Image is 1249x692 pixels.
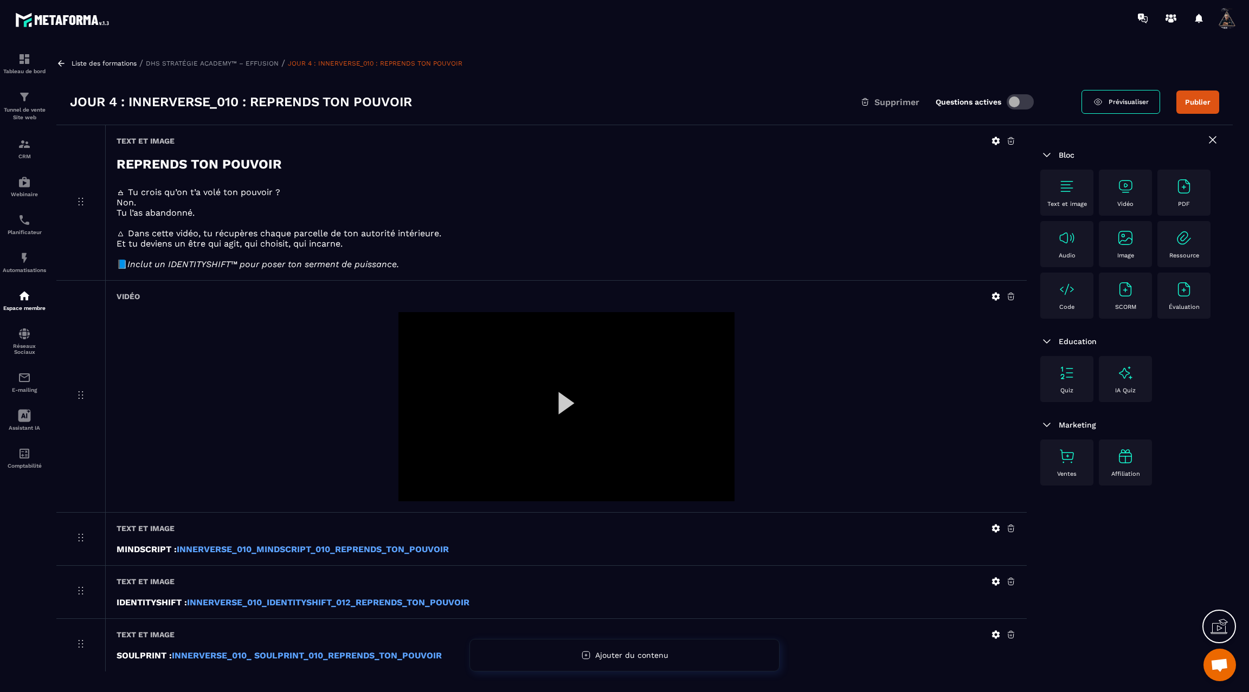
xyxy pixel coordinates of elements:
img: text-image [1117,448,1134,465]
a: Liste des formations [72,60,137,67]
h6: Text et image [117,137,175,145]
a: INNERVERSE_010_MINDSCRIPT_010_REPRENDS_TON_POUVOIR [177,544,449,554]
p: Text et image [1047,201,1087,208]
em: Inclut un IDENTITYSHIFT™ pour poser ton serment de puissance. [127,259,399,269]
img: arrow-down [1040,148,1053,161]
p: Vidéo [1117,201,1134,208]
img: text-image no-wra [1058,229,1076,247]
img: text-image no-wra [1117,178,1134,195]
p: SCORM [1115,303,1136,311]
a: JOUR 4 : INNERVERSE_010 : REPRENDS TON POUVOIR [288,60,462,67]
p: Assistant IA [3,425,46,431]
img: arrow-down [1040,335,1053,348]
img: scheduler [18,214,31,227]
h6: Text et image [117,577,175,586]
label: Questions actives [936,98,1001,106]
img: text-image no-wra [1175,178,1193,195]
span: Marketing [1059,421,1096,429]
p: Tunnel de vente Site web [3,106,46,121]
p: Et tu deviens un être qui agit, qui choisit, qui incarne. [117,238,1016,249]
a: Prévisualiser [1081,90,1160,114]
span: Ajouter du contenu [595,651,668,659]
p: Comptabilité [3,463,46,469]
p: Évaluation [1169,303,1200,311]
p: Non. [117,197,1016,208]
span: Supprimer [874,97,919,107]
p: Tu l’as abandonné. [117,208,1016,218]
img: accountant [18,447,31,460]
p: Tableau de bord [3,68,46,74]
a: INNERVERSE_010_IDENTITYSHIFT_012_REPRENDS_TON_POUVOIR [187,597,469,607]
img: text-image no-wra [1058,178,1076,195]
img: text-image no-wra [1058,448,1076,465]
p: Ressource [1169,252,1199,259]
strong: IDENTITYSHIFT : [117,597,187,607]
p: Quiz [1060,387,1073,394]
span: Prévisualiser [1109,98,1149,106]
h6: Vidéo [117,292,140,301]
strong: REPRENDS TON POUVOIR [117,157,282,172]
span: Education [1059,337,1097,346]
p: Réseaux Sociaux [3,343,46,355]
p: Affiliation [1111,470,1140,477]
p: 🜁 Tu crois qu’on t’a volé ton pouvoir ? [117,187,1016,197]
a: INNERVERSE_010_ SOULPRINT_010_REPRENDS_TON_POUVOIR [172,650,442,661]
span: / [281,58,285,68]
img: text-image [1117,364,1134,381]
p: 🜂 Dans cette vidéo, tu récupères chaque parcelle de ton autorité intérieure. [117,228,1016,238]
p: Image [1117,252,1134,259]
img: logo [15,10,113,30]
img: automations [18,251,31,264]
p: CRM [3,153,46,159]
strong: SOULPRINT : [117,650,172,661]
h6: Text et image [117,524,175,533]
img: arrow-down [1040,418,1053,431]
span: / [139,58,143,68]
img: text-image no-wra [1117,281,1134,298]
p: Webinaire [3,191,46,197]
img: text-image no-wra [1058,281,1076,298]
a: social-networksocial-networkRéseaux Sociaux [3,319,46,363]
img: social-network [18,327,31,340]
a: automationsautomationsWebinaire [3,167,46,205]
p: Planificateur [3,229,46,235]
p: Ventes [1057,470,1077,477]
p: 📘 [117,259,1016,269]
a: DHS STRATÉGIE ACADEMY™ – EFFUSION [146,60,279,67]
a: automationsautomationsEspace membre [3,281,46,319]
p: Espace membre [3,305,46,311]
p: IA Quiz [1115,387,1136,394]
div: Ouvrir le chat [1203,649,1236,681]
a: automationsautomationsAutomatisations [3,243,46,281]
img: formation [18,90,31,104]
p: E-mailing [3,387,46,393]
img: text-image no-wra [1117,229,1134,247]
h6: Text et image [117,630,175,639]
img: formation [18,138,31,151]
a: accountantaccountantComptabilité [3,439,46,477]
img: automations [18,289,31,302]
a: formationformationTableau de bord [3,44,46,82]
img: text-image no-wra [1175,229,1193,247]
button: Publier [1176,90,1219,114]
a: Assistant IA [3,401,46,439]
img: formation [18,53,31,66]
a: schedulerschedulerPlanificateur [3,205,46,243]
h3: JOUR 4 : INNERVERSE_010 : REPRENDS TON POUVOIR [70,93,412,111]
img: text-image no-wra [1058,364,1076,381]
p: Audio [1059,252,1076,259]
img: text-image no-wra [1175,281,1193,298]
p: Automatisations [3,267,46,273]
img: automations [18,176,31,189]
p: PDF [1178,201,1190,208]
a: formationformationTunnel de vente Site web [3,82,46,130]
span: Bloc [1059,151,1074,159]
a: formationformationCRM [3,130,46,167]
img: email [18,371,31,384]
p: Code [1059,303,1074,311]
